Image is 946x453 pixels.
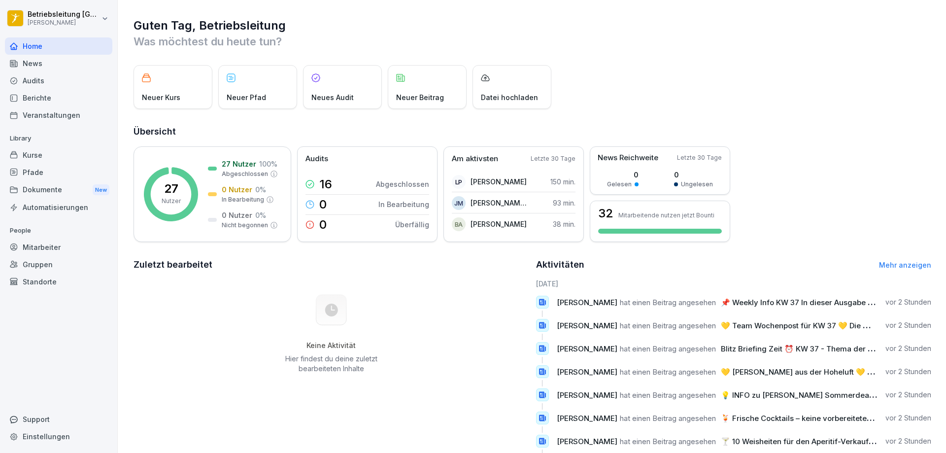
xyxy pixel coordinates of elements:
span: hat einen Beitrag angesehen [620,367,716,377]
a: Home [5,37,112,55]
p: Audits [305,153,328,165]
p: vor 2 Stunden [885,367,931,377]
p: Neuer Beitrag [396,92,444,103]
p: 0 [319,219,327,231]
span: hat einen Beitrag angesehen [620,390,716,400]
p: In Bearbeitung [378,199,429,209]
p: Mitarbeitende nutzen jetzt Bounti [618,211,714,219]
span: hat einen Beitrag angesehen [620,344,716,353]
h2: Übersicht [134,125,931,139]
a: Veranstaltungen [5,106,112,124]
p: [PERSON_NAME] [471,176,527,187]
span: hat einen Beitrag angesehen [620,321,716,330]
div: JM [452,196,466,210]
h2: Zuletzt bearbeitet [134,258,529,272]
h6: [DATE] [536,279,932,289]
p: 27 [164,183,178,195]
p: Ungelesen [681,180,713,189]
a: DokumenteNew [5,181,112,199]
span: [PERSON_NAME] [557,437,617,446]
p: 38 min. [553,219,575,229]
a: Berichte [5,89,112,106]
p: 16 [319,178,332,190]
a: Audits [5,72,112,89]
p: vor 2 Stunden [885,390,931,400]
span: hat einen Beitrag angesehen [620,414,716,423]
p: 100 % [259,159,277,169]
span: hat einen Beitrag angesehen [620,298,716,307]
a: Automatisierungen [5,199,112,216]
p: 0 Nutzer [222,210,252,220]
a: Gruppen [5,256,112,273]
p: Abgeschlossen [376,179,429,189]
p: Überfällig [395,219,429,230]
span: [PERSON_NAME] [557,344,617,353]
span: [PERSON_NAME] [557,390,617,400]
div: LP [452,175,466,189]
p: 150 min. [550,176,575,187]
p: vor 2 Stunden [885,320,931,330]
p: 0 [674,170,713,180]
a: Kurse [5,146,112,164]
h1: Guten Tag, Betriebsleitung [134,18,931,34]
p: Neuer Kurs [142,92,180,103]
a: Mehr anzeigen [879,261,931,269]
p: 0 [319,199,327,210]
p: vor 2 Stunden [885,413,931,423]
span: [PERSON_NAME] [557,367,617,377]
p: Letzte 30 Tage [677,153,722,162]
p: Nutzer [162,197,181,206]
p: Was möchtest du heute tun? [134,34,931,49]
span: [PERSON_NAME] [557,321,617,330]
p: 93 min. [553,198,575,208]
p: 27 Nutzer [222,159,256,169]
p: vor 2 Stunden [885,436,931,446]
span: hat einen Beitrag angesehen [620,437,716,446]
p: 0 % [255,210,266,220]
p: Datei hochladen [481,92,538,103]
p: Nicht begonnen [222,221,268,230]
a: Pfade [5,164,112,181]
p: Am aktivsten [452,153,498,165]
p: vor 2 Stunden [885,297,931,307]
p: Betriebsleitung [GEOGRAPHIC_DATA] [28,10,100,19]
p: vor 2 Stunden [885,344,931,353]
p: Abgeschlossen [222,170,268,178]
p: Library [5,131,112,146]
div: New [93,184,109,196]
p: In Bearbeitung [222,195,264,204]
p: Gelesen [607,180,632,189]
span: [PERSON_NAME] [557,298,617,307]
p: [PERSON_NAME] De [PERSON_NAME] Mota [471,198,527,208]
h3: 32 [598,208,613,219]
h5: Keine Aktivität [281,341,381,350]
div: Dokumente [5,181,112,199]
p: [PERSON_NAME] [471,219,527,229]
p: 0 Nutzer [222,184,252,195]
a: News [5,55,112,72]
p: [PERSON_NAME] [28,19,100,26]
a: Standorte [5,273,112,290]
p: Neuer Pfad [227,92,266,103]
p: People [5,223,112,239]
span: [PERSON_NAME] [557,414,617,423]
p: 0 % [255,184,266,195]
p: Hier findest du deine zuletzt bearbeiteten Inhalte [281,354,381,374]
div: BA [452,217,466,231]
a: Einstellungen [5,428,112,445]
a: Mitarbeiter [5,239,112,256]
div: Support [5,411,112,428]
p: News Reichweite [598,152,658,164]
